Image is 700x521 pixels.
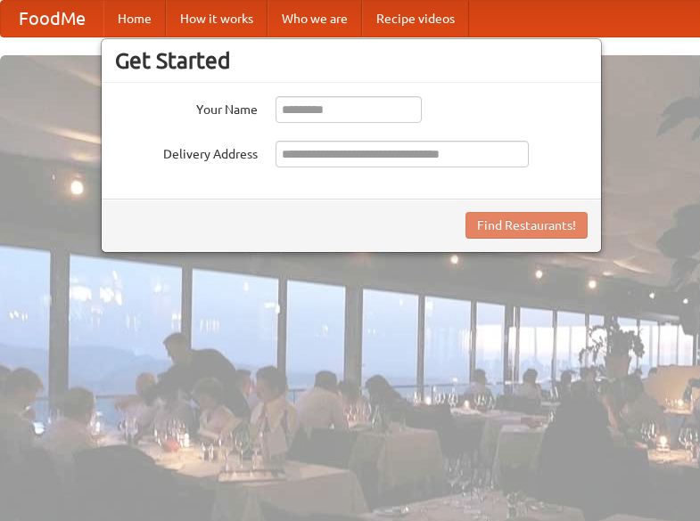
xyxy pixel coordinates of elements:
[115,47,588,74] h3: Get Started
[268,1,362,37] a: Who we are
[115,141,258,163] label: Delivery Address
[103,1,166,37] a: Home
[115,96,258,118] label: Your Name
[465,212,588,239] button: Find Restaurants!
[1,1,103,37] a: FoodMe
[362,1,469,37] a: Recipe videos
[166,1,268,37] a: How it works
